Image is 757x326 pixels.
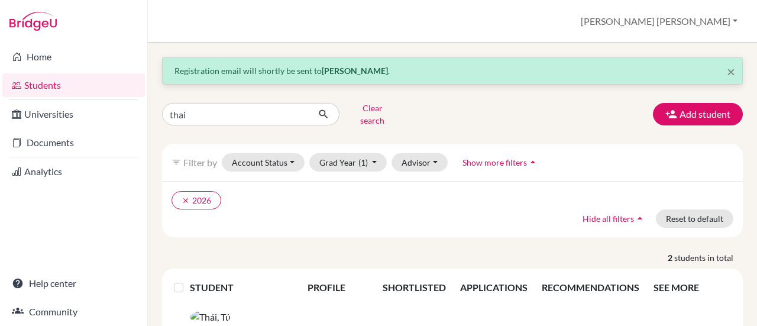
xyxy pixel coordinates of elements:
[339,99,405,130] button: Clear search
[9,12,57,31] img: Bridge-U
[727,64,735,79] button: Close
[322,66,388,76] strong: [PERSON_NAME]
[2,131,145,154] a: Documents
[535,273,646,302] th: RECOMMENDATIONS
[668,251,674,264] strong: 2
[727,63,735,80] span: ×
[358,157,368,167] span: (1)
[172,157,181,167] i: filter_list
[174,64,730,77] p: Registration email will shortly be sent to .
[646,273,738,302] th: SEE MORE
[575,10,743,33] button: [PERSON_NAME] [PERSON_NAME]
[190,273,300,302] th: STUDENT
[162,103,309,125] input: Find student by name...
[674,251,743,264] span: students in total
[572,209,656,228] button: Hide all filtersarrow_drop_up
[376,273,453,302] th: SHORTLISTED
[309,153,387,172] button: Grad Year(1)
[2,300,145,324] a: Community
[634,212,646,224] i: arrow_drop_up
[653,103,743,125] button: Add student
[182,196,190,205] i: clear
[222,153,305,172] button: Account Status
[453,273,535,302] th: APPLICATIONS
[172,191,221,209] button: clear2026
[2,160,145,183] a: Analytics
[452,153,549,172] button: Show more filtersarrow_drop_up
[2,45,145,69] a: Home
[656,209,733,228] button: Reset to default
[300,273,376,302] th: PROFILE
[183,157,217,168] span: Filter by
[527,156,539,168] i: arrow_drop_up
[462,157,527,167] span: Show more filters
[2,73,145,97] a: Students
[583,214,634,224] span: Hide all filters
[2,102,145,126] a: Universities
[190,310,231,324] img: Thái, Tú
[392,153,448,172] button: Advisor
[2,272,145,295] a: Help center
